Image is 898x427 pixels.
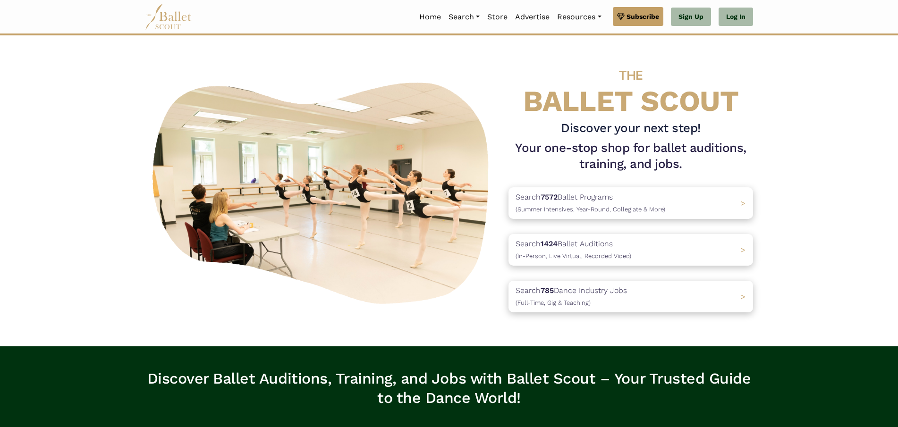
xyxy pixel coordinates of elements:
a: Search [445,7,483,27]
span: > [741,199,746,208]
a: Search785Dance Industry Jobs(Full-Time, Gig & Teaching) > [508,281,753,312]
b: 7572 [541,193,558,201]
a: Search1424Ballet Auditions(In-Person, Live Virtual, Recorded Video) > [508,234,753,266]
span: > [741,292,746,301]
p: Search Ballet Auditions [516,238,631,262]
b: 785 [541,286,554,295]
a: Sign Up [671,8,711,26]
span: > [741,245,746,254]
a: Home [415,7,445,27]
span: (In-Person, Live Virtual, Recorded Video) [516,252,631,260]
img: gem.svg [617,11,625,22]
h3: Discover Ballet Auditions, Training, and Jobs with Ballet Scout – Your Trusted Guide to the Dance... [145,369,753,408]
span: Subscribe [627,11,659,22]
h4: BALLET SCOUT [508,54,753,117]
p: Search Dance Industry Jobs [516,285,627,309]
a: Log In [719,8,753,26]
h1: Your one-stop shop for ballet auditions, training, and jobs. [508,140,753,172]
a: Resources [553,7,605,27]
a: Store [483,7,511,27]
b: 1424 [541,239,558,248]
span: (Summer Intensives, Year-Round, Collegiate & More) [516,206,665,213]
h3: Discover your next step! [508,120,753,136]
a: Search7572Ballet Programs(Summer Intensives, Year-Round, Collegiate & More)> [508,187,753,219]
span: THE [619,67,643,83]
p: Search Ballet Programs [516,191,665,215]
a: Subscribe [613,7,663,26]
span: (Full-Time, Gig & Teaching) [516,299,591,306]
a: Advertise [511,7,553,27]
img: A group of ballerinas talking to each other in a ballet studio [145,72,501,310]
